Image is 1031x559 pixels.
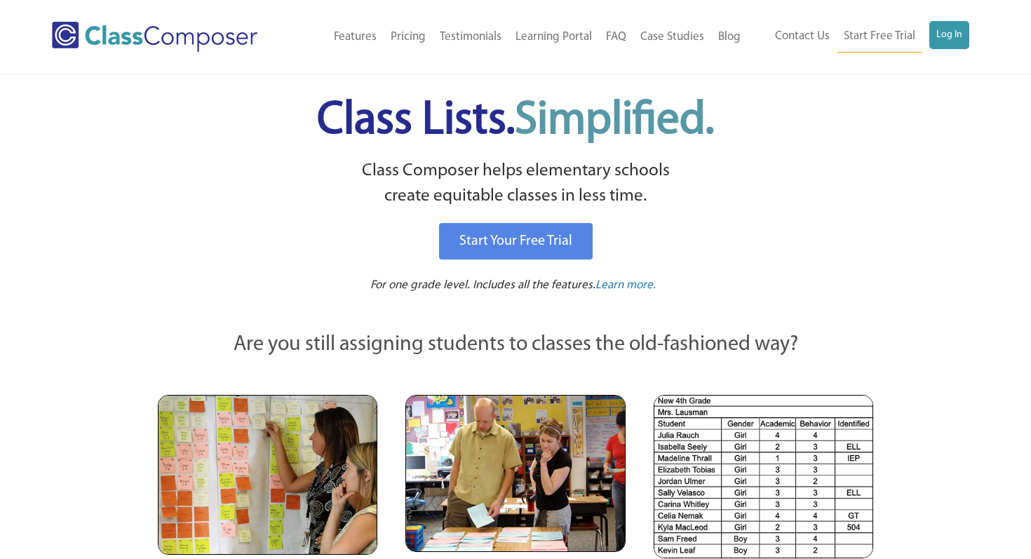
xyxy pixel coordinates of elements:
[929,21,969,49] a: Log In
[837,21,922,53] a: Start Free Trial
[711,22,748,53] a: Blog
[633,22,711,53] a: Case Studies
[433,22,508,53] a: Testimonials
[515,98,714,144] span: Simplified.
[317,98,714,144] span: Class Lists.
[405,395,625,551] img: Blue and Pink Paper Cards
[384,22,433,53] a: Pricing
[370,279,595,291] span: For one grade level. Includes all the features.
[508,22,599,53] a: Learning Portal
[52,22,257,52] img: Class Composer
[748,21,969,53] nav: Header Menu
[294,22,748,53] nav: Header Menu
[327,22,384,53] a: Features
[158,330,873,361] p: Are you still assigning students to classes the old-fashioned way?
[599,22,633,53] a: FAQ
[158,395,377,555] img: Teachers Looking at Sticky Notes
[654,395,873,558] img: Spreadsheets
[595,279,656,291] span: Learn more.
[439,223,593,260] a: Start Your Free Trial
[768,21,837,52] a: Contact Us
[595,277,656,295] a: Learn more.
[459,234,572,248] span: Start Your Free Trial
[156,159,875,210] p: Class Composer helps elementary schools create equitable classes in less time.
